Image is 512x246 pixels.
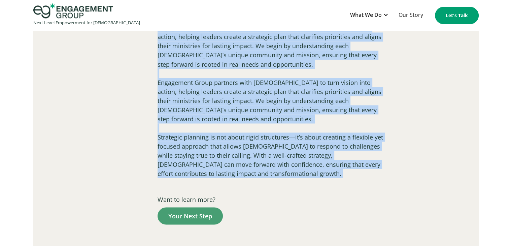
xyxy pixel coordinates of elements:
[33,3,140,27] a: home
[33,18,140,27] div: Next Level Empowerment for [DEMOGRAPHIC_DATA]
[435,7,479,24] a: Let's Talk
[156,27,189,35] span: Organization
[158,207,223,224] a: Your Next Step
[350,10,382,20] div: What We Do
[156,55,194,62] span: Phone number
[158,195,390,204] p: Want to learn more?
[395,7,426,24] a: Our Story
[347,7,392,24] div: What We Do
[33,3,113,18] img: Engagement Group Logo Icon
